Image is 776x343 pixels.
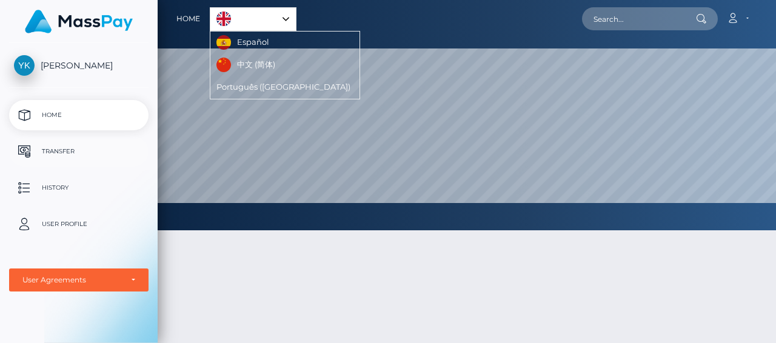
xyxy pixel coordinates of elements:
button: User Agreements [9,268,149,291]
a: English [210,8,296,30]
ul: Language list [210,31,360,99]
p: Transfer [14,142,144,161]
p: User Profile [14,215,144,233]
a: Español [210,32,278,54]
span: [PERSON_NAME] [9,60,149,71]
p: Home [14,106,144,124]
aside: Language selected: English [210,7,296,31]
a: 中文 (简体) [210,54,284,76]
a: Transfer [9,136,149,167]
a: History [9,173,149,203]
a: Home [9,100,149,130]
div: Language [210,7,296,31]
a: User Profile [9,209,149,239]
div: User Agreements [22,275,122,285]
p: History [14,179,144,197]
a: Home [176,6,200,32]
a: Português ([GEOGRAPHIC_DATA]) [210,76,360,99]
img: MassPay [25,10,133,33]
input: Search... [582,7,696,30]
